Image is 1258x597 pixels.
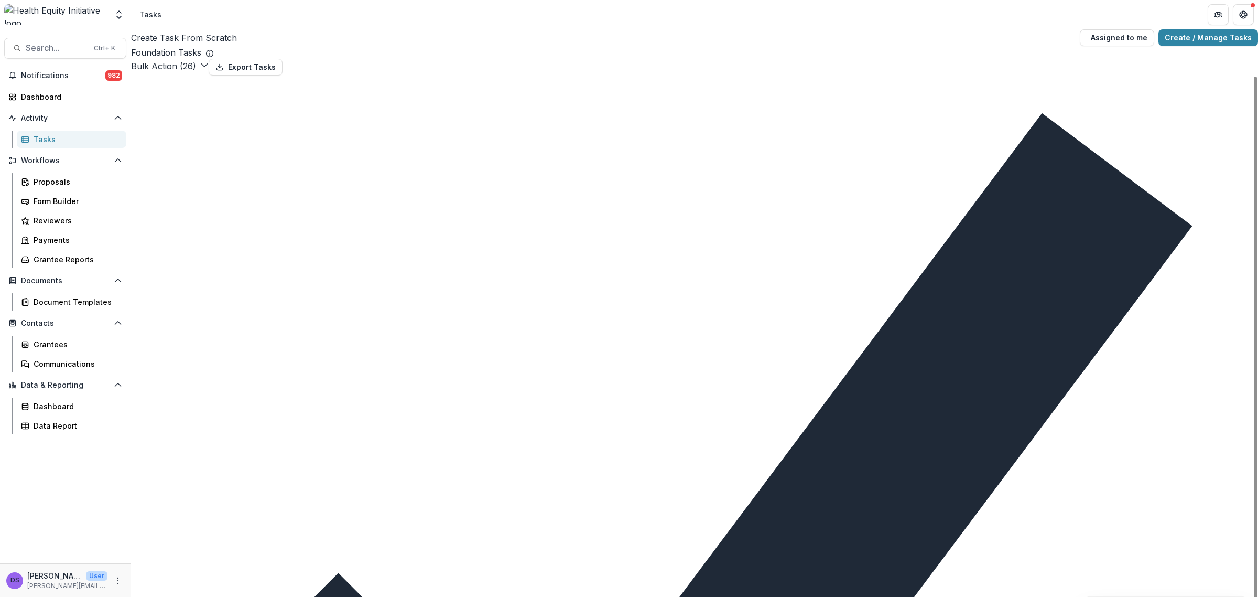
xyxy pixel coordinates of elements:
[34,196,118,207] div: Form Builder
[1158,29,1258,46] a: Create / Manage Tasks
[34,234,118,246] div: Payments
[1233,4,1254,25] button: Get Help
[34,254,118,265] div: Grantee Reports
[17,173,126,190] a: Proposals
[34,215,118,226] div: Reviewers
[17,212,126,229] a: Reviewers
[27,570,82,581] p: [PERSON_NAME]
[27,581,107,591] p: [PERSON_NAME][EMAIL_ADDRESS][PERSON_NAME][DATE][DOMAIN_NAME]
[26,43,88,53] span: Search...
[139,9,161,20] div: Tasks
[1208,4,1229,25] button: Partners
[92,42,117,54] div: Ctrl + K
[4,38,126,59] button: Search...
[4,4,107,25] img: Health Equity Initiative logo
[34,176,118,187] div: Proposals
[17,355,126,372] a: Communications
[10,577,19,584] div: Dr. Ana Smith
[4,377,126,393] button: Open Data & Reporting
[34,420,118,431] div: Data Report
[34,134,118,145] div: Tasks
[34,358,118,369] div: Communications
[112,574,124,587] button: More
[21,91,118,102] div: Dashboard
[21,71,105,80] span: Notifications
[21,319,110,328] span: Contacts
[17,231,126,249] a: Payments
[17,293,126,311] a: Document Templates
[17,417,126,434] a: Data Report
[17,251,126,268] a: Grantee Reports
[131,31,237,44] a: Create Task From Scratch
[21,276,110,285] span: Documents
[4,315,126,332] button: Open Contacts
[131,60,209,72] button: Bulk Action (26)
[4,110,126,126] button: Open Activity
[86,571,107,581] p: User
[17,398,126,415] a: Dashboard
[17,336,126,353] a: Grantees
[112,4,126,25] button: Open entity switcher
[1080,29,1154,46] button: Assigned to me
[34,339,118,350] div: Grantees
[4,67,126,84] button: Notifications982
[105,70,122,81] span: 982
[34,296,118,307] div: Document Templates
[21,156,110,165] span: Workflows
[209,59,283,76] button: Export Tasks
[4,272,126,289] button: Open Documents
[4,88,126,105] a: Dashboard
[131,46,201,59] p: Foundation Tasks
[34,401,118,412] div: Dashboard
[17,131,126,148] a: Tasks
[21,381,110,390] span: Data & Reporting
[21,114,110,123] span: Activity
[4,152,126,169] button: Open Workflows
[17,193,126,210] a: Form Builder
[135,7,166,22] nav: breadcrumb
